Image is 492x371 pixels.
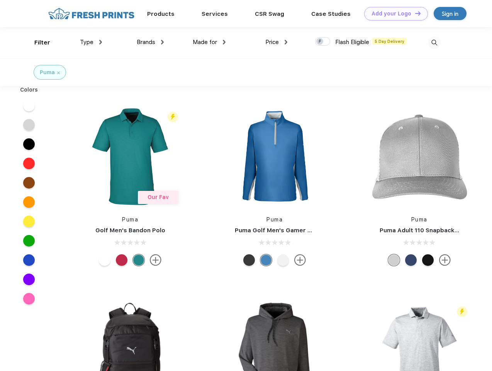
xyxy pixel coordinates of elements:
[57,71,60,74] img: filter_cancel.svg
[439,254,451,266] img: more.svg
[79,105,182,208] img: func=resize&h=266
[202,10,228,17] a: Services
[405,254,417,266] div: Peacoat with Qut Shd
[122,216,138,223] a: Puma
[457,306,467,317] img: flash_active_toggle.svg
[368,105,471,208] img: func=resize&h=266
[277,254,289,266] div: Bright White
[148,194,169,200] span: Our Fav
[147,10,175,17] a: Products
[161,40,164,44] img: dropdown.png
[434,7,467,20] a: Sign in
[116,254,127,266] div: Ski Patrol
[223,105,326,208] img: func=resize&h=266
[411,216,428,223] a: Puma
[415,11,421,15] img: DT
[40,68,55,77] div: Puma
[137,39,155,46] span: Brands
[428,36,441,49] img: desktop_search.svg
[235,227,357,234] a: Puma Golf Men's Gamer Golf Quarter-Zip
[34,38,50,47] div: Filter
[265,39,279,46] span: Price
[99,254,110,266] div: Bright White
[442,9,458,18] div: Sign in
[372,38,407,45] span: 5 Day Delivery
[260,254,272,266] div: Bright Cobalt
[372,10,411,17] div: Add your Logo
[133,254,144,266] div: Green Lagoon
[193,39,217,46] span: Made for
[294,254,306,266] img: more.svg
[46,7,137,20] img: fo%20logo%202.webp
[14,86,44,94] div: Colors
[285,40,287,44] img: dropdown.png
[223,40,226,44] img: dropdown.png
[80,39,93,46] span: Type
[266,216,283,223] a: Puma
[388,254,400,266] div: Quarry Brt Whit
[243,254,255,266] div: Puma Black
[99,40,102,44] img: dropdown.png
[168,112,178,122] img: flash_active_toggle.svg
[150,254,161,266] img: more.svg
[95,227,165,234] a: Golf Men's Bandon Polo
[255,10,284,17] a: CSR Swag
[422,254,434,266] div: Pma Blk with Pma Blk
[335,39,369,46] span: Flash Eligible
